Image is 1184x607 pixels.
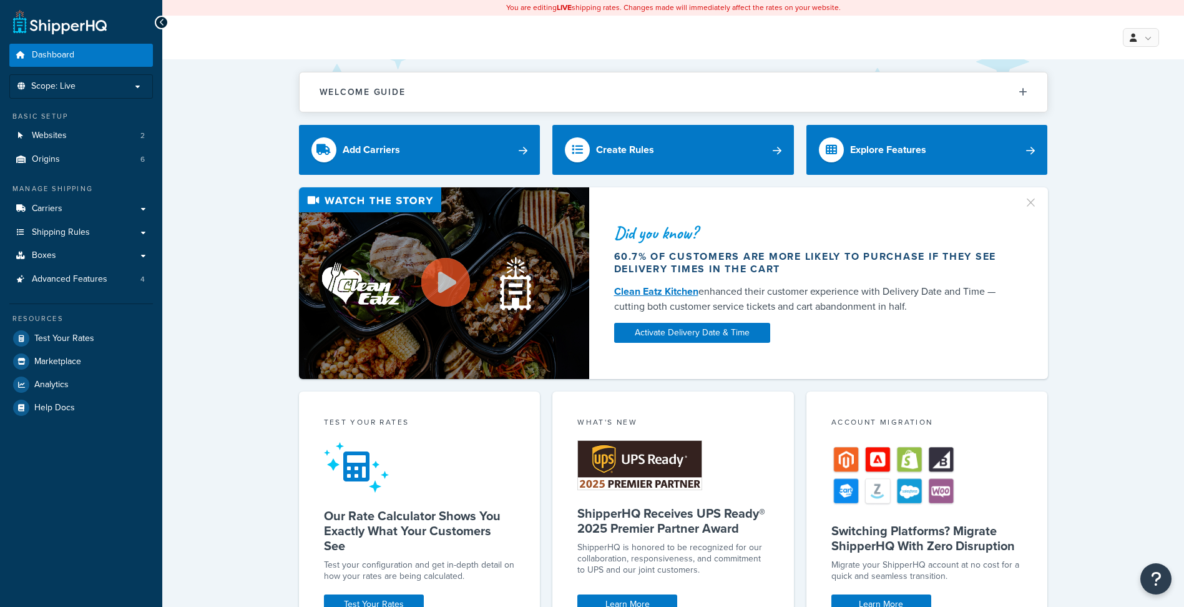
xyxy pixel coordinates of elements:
span: 2 [140,131,145,141]
a: Analytics [9,373,153,396]
a: Origins6 [9,148,153,171]
span: Analytics [34,380,69,390]
div: Account Migration [831,417,1023,431]
div: Test your configuration and get in-depth detail on how your rates are being calculated. [324,560,516,582]
a: Create Rules [552,125,794,175]
a: Advanced Features4 [9,268,153,291]
img: Video thumbnail [299,187,589,379]
span: Origins [32,154,60,165]
div: Manage Shipping [9,184,153,194]
a: Add Carriers [299,125,541,175]
a: Boxes [9,244,153,267]
span: Dashboard [32,50,74,61]
button: Open Resource Center [1140,563,1172,595]
a: Activate Delivery Date & Time [614,323,770,343]
div: enhanced their customer experience with Delivery Date and Time — cutting both customer service ti... [614,284,1009,314]
span: Marketplace [34,357,81,367]
p: ShipperHQ is honored to be recognized for our collaboration, responsiveness, and commitment to UP... [577,542,769,576]
li: Websites [9,124,153,147]
b: LIVE [557,2,572,13]
button: Welcome Guide [300,72,1047,112]
div: Test your rates [324,417,516,431]
div: Add Carriers [343,141,400,159]
a: Marketplace [9,350,153,373]
div: Basic Setup [9,111,153,122]
span: Test Your Rates [34,333,94,344]
div: Create Rules [596,141,654,159]
h5: Switching Platforms? Migrate ShipperHQ With Zero Disruption [831,523,1023,553]
span: 6 [140,154,145,165]
a: Carriers [9,197,153,220]
a: Shipping Rules [9,221,153,244]
div: What's New [577,417,769,431]
span: Websites [32,131,67,141]
span: Boxes [32,250,56,261]
span: Carriers [32,204,62,214]
a: Test Your Rates [9,327,153,350]
a: Explore Features [806,125,1048,175]
a: Help Docs [9,397,153,419]
div: Did you know? [614,224,1009,242]
span: Shipping Rules [32,227,90,238]
div: Resources [9,313,153,324]
a: Websites2 [9,124,153,147]
span: 4 [140,274,145,285]
h5: ShipperHQ Receives UPS Ready® 2025 Premier Partner Award [577,506,769,536]
span: Help Docs [34,403,75,413]
a: Dashboard [9,44,153,67]
h2: Welcome Guide [320,87,406,97]
a: Clean Eatz Kitchen [614,284,698,299]
span: Advanced Features [32,274,107,285]
span: Scope: Live [31,81,76,92]
div: Migrate your ShipperHQ account at no cost for a quick and seamless transition. [831,560,1023,582]
div: 60.7% of customers are more likely to purchase if they see delivery times in the cart [614,250,1009,275]
li: Advanced Features [9,268,153,291]
div: Explore Features [850,141,926,159]
li: Origins [9,148,153,171]
h5: Our Rate Calculator Shows You Exactly What Your Customers See [324,508,516,553]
